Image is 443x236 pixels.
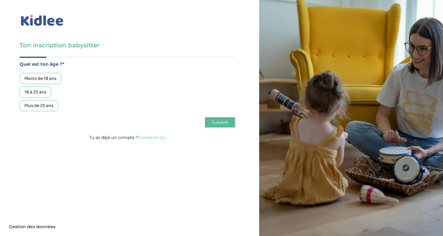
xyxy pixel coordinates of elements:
button: Précédent [20,117,48,127]
button: Suivant [205,117,235,127]
span: Suivant [212,119,228,125]
p: Tu as déjà un compte ? [20,134,235,141]
img: logo_kidlee_bleu [20,14,65,27]
div: Moins de 18 ans [20,73,61,84]
button: Gestion des données [5,221,59,233]
label: Quel est ton âge ?* [20,60,235,68]
div: Plus de 25 ans [20,100,58,111]
a: Connecte-toi [138,135,165,140]
div: 18 à 25 ans [20,87,51,98]
h3: Ton inscription babysitter [20,41,235,49]
span: Gestion des données [9,224,55,230]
